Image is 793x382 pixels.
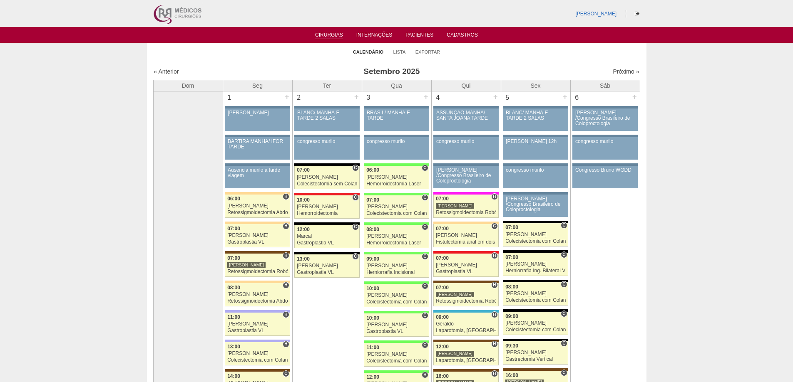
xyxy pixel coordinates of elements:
span: Consultório [422,165,428,171]
a: C 09:00 [PERSON_NAME] Herniorrafia Incisional [364,254,429,278]
div: Geraldo [436,321,496,327]
div: Laparotomia, [GEOGRAPHIC_DATA], Drenagem, Bridas VL [436,328,496,333]
span: Hospital [283,282,289,288]
div: Gastroplastia VL [227,328,288,333]
a: congresso murilo [364,137,429,160]
a: « Anterior [154,68,179,75]
div: [PERSON_NAME] [436,350,474,357]
a: H 07:00 [PERSON_NAME] Retossigmoidectomia Robótica [225,254,290,277]
span: 07:00 [505,254,518,260]
a: C 09:00 [PERSON_NAME] Colecistectomia com Colangiografia VL [503,312,568,335]
a: H 07:00 [PERSON_NAME] Retossigmoidectomia Robótica [433,283,498,306]
span: 08:30 [227,285,240,291]
div: Gastroplastia VL [436,269,496,274]
span: Hospital [491,370,497,377]
a: BRASIL/ MANHÃ E TARDE [364,108,429,131]
span: 07:00 [297,167,310,173]
div: [PERSON_NAME] [227,321,288,327]
a: Congresso Bruno WGDD [572,166,637,188]
span: Hospital [283,223,289,229]
div: Key: Aviso [364,135,429,137]
span: 16:00 [505,372,518,378]
a: Próximo » [613,68,639,75]
span: 12:00 [297,227,310,232]
div: [PERSON_NAME] /Congresso Brasileiro de Coloproctologia [575,110,635,127]
div: Herniorrafia Incisional [366,270,427,275]
a: H 07:00 [PERSON_NAME] Gastroplastia VL [225,224,290,247]
div: Retossigmoidectomia Robótica [436,298,496,304]
div: + [353,91,360,102]
div: Key: Santa Joana [433,340,498,342]
span: 07:00 [505,224,518,230]
div: Retossigmoidectomia Robótica [227,269,288,274]
span: 07:00 [436,196,449,202]
div: Key: Santa Joana [225,251,290,254]
div: Retossigmoidectomia Robótica [436,210,496,215]
span: Consultório [422,253,428,260]
a: ASSUNÇÃO MANHÃ/ SANTA JOANA TARDE [433,108,498,131]
span: 09:00 [436,314,449,320]
span: Hospital [491,193,497,200]
span: Consultório [422,342,428,348]
span: Hospital [422,372,428,378]
span: Hospital [491,252,497,259]
a: [PERSON_NAME] /Congresso Brasileiro de Coloproctologia [572,108,637,131]
span: Consultório [352,165,358,171]
div: congresso murilo [436,139,496,144]
a: H 09:00 Geraldo Laparotomia, [GEOGRAPHIC_DATA], Drenagem, Bridas VL [433,313,498,336]
span: Consultório [561,222,567,229]
a: C 08:00 [PERSON_NAME] Hemorroidectomia Laser [364,225,429,248]
div: Laparotomia, [GEOGRAPHIC_DATA], Drenagem, Bridas [436,358,496,363]
div: Congresso Bruno WGDD [575,168,635,173]
a: [PERSON_NAME] [575,11,617,17]
a: C 10:00 [PERSON_NAME] Gastroplastia VL [364,313,429,337]
div: Key: Aviso [364,106,429,108]
div: congresso murilo [506,168,565,173]
span: Consultório [561,311,567,317]
div: Key: Bartira [225,222,290,224]
div: Key: Aviso [572,106,637,108]
div: 3 [362,91,375,104]
div: Key: Santa Joana [433,281,498,283]
div: [PERSON_NAME] [366,293,427,298]
span: Hospital [491,311,497,318]
div: Colecistectomia com Colangiografia VL [366,358,427,364]
div: Key: Aviso [503,135,568,137]
div: Key: Aviso [294,106,359,108]
div: + [562,91,569,102]
div: [PERSON_NAME] [228,110,287,116]
div: Key: Blanc [294,222,359,225]
div: Key: Brasil [364,340,429,343]
span: Consultório [283,370,289,377]
a: H 07:00 [PERSON_NAME] Gastroplastia VL [433,254,498,277]
span: Consultório [352,194,358,201]
div: + [492,91,499,102]
a: congresso murilo [503,166,568,188]
div: Gastroplastia VL [366,329,427,334]
a: H 12:00 [PERSON_NAME] Laparotomia, [GEOGRAPHIC_DATA], Drenagem, Bridas [433,342,498,365]
span: Consultório [352,224,358,230]
a: Exportar [415,49,440,55]
a: Calendário [353,49,383,55]
div: [PERSON_NAME] /Congresso Brasileiro de Coloproctologia [436,168,496,184]
div: Herniorrafia Ing. Bilateral VL [505,268,566,274]
div: [PERSON_NAME] [227,351,288,356]
div: [PERSON_NAME] [505,232,566,237]
div: Colecistectomia com Colangiografia VL [505,298,566,303]
div: Gastroplastia VL [227,239,288,245]
div: [PERSON_NAME] [366,175,427,180]
a: C 12:00 Marcal Gastroplastia VL [294,225,359,248]
span: Consultório [561,251,567,258]
div: + [631,91,638,102]
div: Key: Brasil [364,252,429,254]
div: [PERSON_NAME] [436,291,474,298]
a: C 09:30 [PERSON_NAME] Gastrectomia Vertical [503,341,568,365]
div: Key: Brasil [364,222,429,225]
span: 06:00 [227,196,240,202]
h3: Setembro 2025 [270,66,513,78]
div: + [423,91,430,102]
span: Consultório [561,370,567,376]
span: 07:00 [436,285,449,291]
div: Marcal [297,234,357,239]
div: [PERSON_NAME] [436,203,474,209]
